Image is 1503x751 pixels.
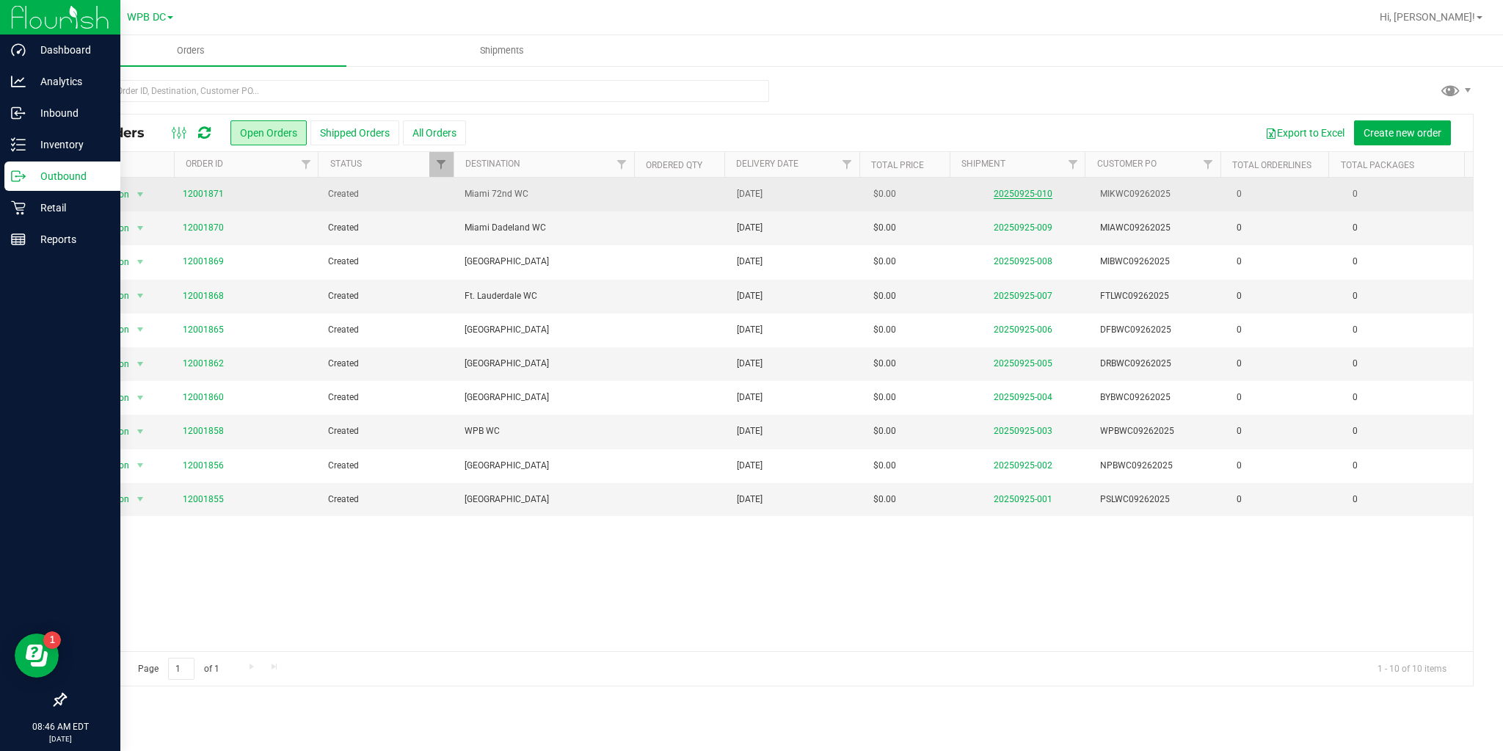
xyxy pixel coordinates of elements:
[1100,493,1219,507] span: PSLWC09262025
[873,357,896,371] span: $0.00
[183,459,224,473] a: 12001856
[994,358,1052,369] a: 20250925-005
[11,169,26,184] inline-svg: Outbound
[873,493,896,507] span: $0.00
[1345,489,1365,510] span: 0
[328,424,447,438] span: Created
[328,459,447,473] span: Created
[186,159,223,169] a: Order ID
[1100,424,1219,438] span: WPBWC09262025
[873,424,896,438] span: $0.00
[131,421,149,442] span: select
[183,289,224,303] a: 12001868
[994,222,1052,233] a: 20250925-009
[994,392,1052,402] a: 20250925-004
[1237,357,1242,371] span: 0
[465,391,628,404] span: [GEOGRAPHIC_DATA]
[328,289,447,303] span: Created
[125,658,231,681] span: Page of 1
[183,357,224,371] a: 12001862
[1237,493,1242,507] span: 0
[1237,424,1242,438] span: 0
[328,187,447,201] span: Created
[183,255,224,269] a: 12001869
[873,459,896,473] span: $0.00
[737,323,763,337] span: [DATE]
[1100,391,1219,404] span: BYBWC09262025
[1345,455,1365,476] span: 0
[465,493,628,507] span: [GEOGRAPHIC_DATA]
[65,80,769,102] input: Search Order ID, Destination, Customer PO...
[994,460,1052,471] a: 20250925-002
[465,289,628,303] span: Ft. Lauderdale WC
[183,323,224,337] a: 12001865
[131,489,149,509] span: select
[1060,152,1085,177] a: Filter
[465,187,628,201] span: Miami 72nd WC
[646,160,702,170] a: Ordered qty
[1237,221,1242,235] span: 0
[994,256,1052,266] a: 20250925-008
[1354,120,1451,145] button: Create new order
[1237,391,1242,404] span: 0
[1100,221,1219,235] span: MIAWC09262025
[1345,251,1365,272] span: 0
[183,187,224,201] a: 12001871
[131,388,149,408] span: select
[43,631,61,649] iframe: Resource center unread badge
[1366,658,1458,680] span: 1 - 10 of 10 items
[26,167,114,185] p: Outbound
[11,106,26,120] inline-svg: Inbound
[127,11,166,23] span: WPB DC
[1237,187,1242,201] span: 0
[7,720,114,733] p: 08:46 AM EDT
[328,255,447,269] span: Created
[465,459,628,473] span: [GEOGRAPHIC_DATA]
[1100,289,1219,303] span: FTLWC09262025
[11,74,26,89] inline-svg: Analytics
[294,152,318,177] a: Filter
[328,323,447,337] span: Created
[1100,255,1219,269] span: MIBWC09262025
[346,35,658,66] a: Shipments
[873,391,896,404] span: $0.00
[328,391,447,404] span: Created
[737,391,763,404] span: [DATE]
[429,152,454,177] a: Filter
[737,255,763,269] span: [DATE]
[1100,323,1219,337] span: DFBWC09262025
[465,255,628,269] span: [GEOGRAPHIC_DATA]
[873,323,896,337] span: $0.00
[994,426,1052,436] a: 20250925-003
[11,232,26,247] inline-svg: Reports
[183,424,224,438] a: 12001858
[1345,184,1365,205] span: 0
[994,494,1052,504] a: 20250925-001
[15,634,59,678] iframe: Resource center
[1232,160,1311,170] a: Total Orderlines
[168,658,194,681] input: 1
[26,73,114,90] p: Analytics
[961,159,1005,169] a: Shipment
[1237,255,1242,269] span: 0
[736,159,798,169] a: Delivery Date
[157,44,225,57] span: Orders
[131,319,149,340] span: select
[1196,152,1220,177] a: Filter
[183,391,224,404] a: 12001860
[873,289,896,303] span: $0.00
[737,221,763,235] span: [DATE]
[183,493,224,507] a: 12001855
[1364,127,1441,139] span: Create new order
[1237,323,1242,337] span: 0
[1345,217,1365,239] span: 0
[328,493,447,507] span: Created
[465,323,628,337] span: [GEOGRAPHIC_DATA]
[11,43,26,57] inline-svg: Dashboard
[131,455,149,476] span: select
[11,137,26,152] inline-svg: Inventory
[465,424,628,438] span: WPB WC
[610,152,634,177] a: Filter
[1097,159,1157,169] a: Customer PO
[737,289,763,303] span: [DATE]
